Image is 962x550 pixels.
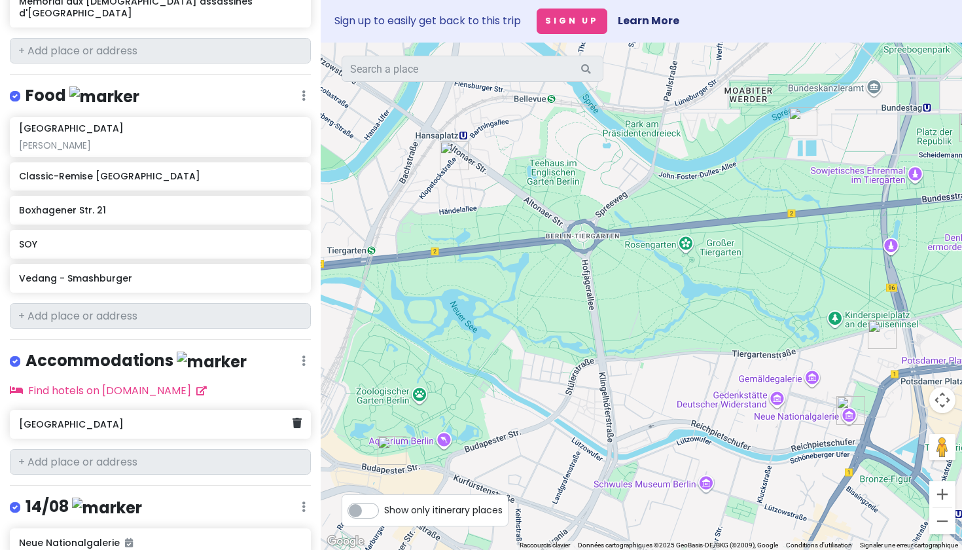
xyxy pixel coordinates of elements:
button: Commandes de la caméra de la carte [929,387,955,413]
h4: Food [26,85,139,107]
h6: [GEOGRAPHIC_DATA] [19,418,292,430]
h6: Neue Nationalgalerie [19,537,301,549]
div: [PERSON_NAME] [19,139,301,151]
input: + Add place or address [10,303,311,329]
a: Find hotels on [DOMAIN_NAME] [10,383,207,398]
a: Learn More [618,13,679,28]
img: marker [72,498,142,518]
h6: Classic-Remise [GEOGRAPHIC_DATA] [19,170,301,182]
button: Faites glisser Pegman sur la carte pour ouvrir Street View [929,434,955,460]
div: Neue Nationalgalerie [836,396,865,425]
span: Données cartographiques ©2025 GeoBasis-DE/BKG (©2009), Google [578,541,778,549]
h4: Accommodations [26,350,247,372]
span: Show only itinerary places [384,503,503,517]
img: marker [177,352,247,372]
div: Philharmonie de Berlin [868,320,897,349]
a: Signaler une erreur cartographique [860,541,958,549]
input: + Add place or address [10,449,311,475]
a: Delete place [293,415,302,432]
div: Maison des cultures du monde [789,107,817,136]
h6: [GEOGRAPHIC_DATA] [19,122,124,134]
h6: SOY [19,238,301,250]
h6: Vedang - Smashburger [19,272,301,284]
img: Google [324,533,367,550]
button: Zoom arrière [929,508,955,534]
h6: Boxhagener Str. 21 [19,204,301,216]
button: Sign Up [537,9,607,34]
input: + Add place or address [10,38,311,64]
i: Added to itinerary [125,538,133,547]
div: Alvar-Aalto-Haus (Hansaviertel) [440,141,469,170]
button: Zoom avant [929,481,955,507]
a: Ouvrir cette zone dans Google Maps (dans une nouvelle fenêtre) [324,533,367,550]
img: marker [69,86,139,107]
a: Conditions d'utilisation [786,541,852,549]
h4: 14/08 [26,496,142,518]
button: Raccourcis clavier [520,541,570,550]
input: Search a place [342,56,603,82]
div: Vedang - Smashburger [378,436,406,465]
